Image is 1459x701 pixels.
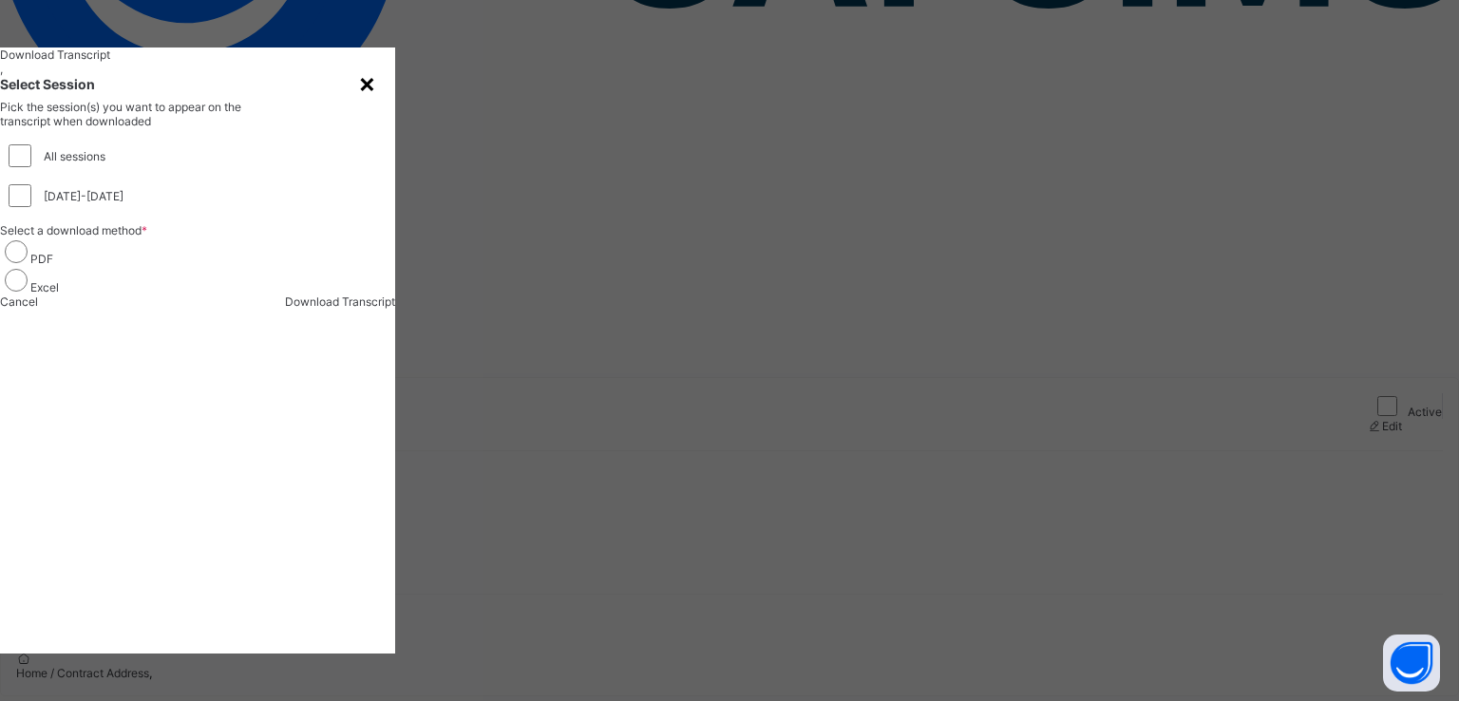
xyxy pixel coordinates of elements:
[44,149,105,163] span: All sessions
[1383,635,1440,692] button: Open asap
[30,252,53,266] label: PDF
[30,280,59,294] label: Excel
[285,294,395,309] span: Download Transcript
[358,66,376,99] div: ×
[44,189,123,203] span: [DATE]-[DATE]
